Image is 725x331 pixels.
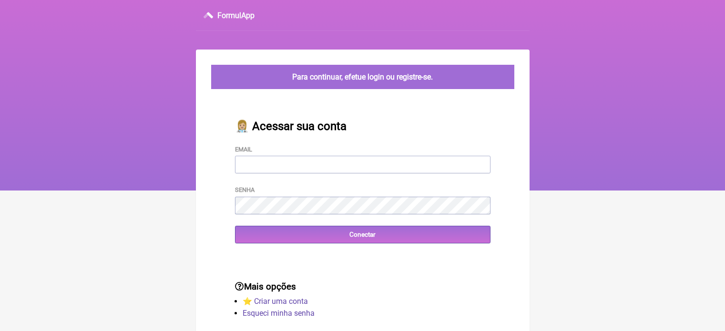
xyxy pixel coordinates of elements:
h3: Mais opções [235,281,490,292]
label: Senha [235,186,255,193]
div: Para continuar, efetue login ou registre-se. [211,65,514,89]
input: Conectar [235,226,490,243]
label: Email [235,146,252,153]
h3: FormulApp [217,11,255,20]
a: ⭐️ Criar uma conta [243,297,308,306]
a: Esqueci minha senha [243,309,315,318]
h2: 👩🏼‍⚕️ Acessar sua conta [235,120,490,133]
